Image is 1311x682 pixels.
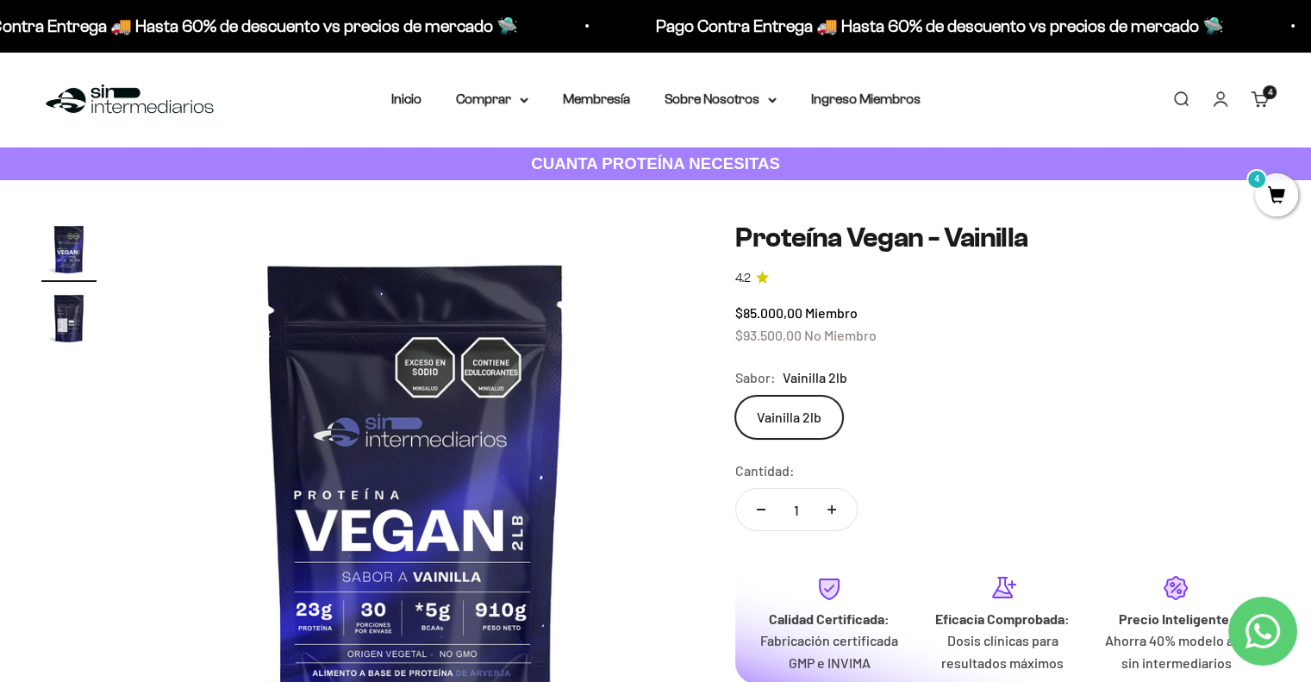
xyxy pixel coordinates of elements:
[41,291,97,351] button: Ir al artículo 2
[41,222,97,277] img: Proteína Vegan - Vainilla
[735,304,802,321] span: $85.000,00
[756,629,902,673] p: Fabricación certificada GMP e INVIMA
[391,91,421,106] a: Inicio
[735,269,751,288] span: 4.2
[804,327,877,343] span: No Miembro
[1255,187,1298,206] a: 4
[783,366,847,389] span: Vainilla 2lb
[735,460,795,482] label: Cantidad:
[811,91,921,106] a: Ingreso Miembros
[735,366,776,389] legend: Sabor:
[640,12,1208,40] p: Pago Contra Entrega 🚚 Hasta 60% de descuento vs precios de mercado 🛸
[665,88,777,110] summary: Sobre Nosotros
[531,154,780,172] strong: CUANTA PROTEÍNA NECESITAS
[805,304,858,321] span: Miembro
[456,88,528,110] summary: Comprar
[735,327,802,343] span: $93.500,00
[769,610,890,627] strong: Calidad Certificada:
[735,269,1270,288] a: 4.24.2 de 5.0 estrellas
[807,489,857,530] button: Aumentar cantidad
[1118,610,1233,627] strong: Precio Inteligente:
[1268,88,1272,97] span: 4
[735,222,1270,254] h1: Proteína Vegan - Vainilla
[1246,169,1267,190] mark: 4
[563,91,630,106] a: Membresía
[1103,629,1249,673] p: Ahorra 40% modelo ágil sin intermediarios
[41,222,97,282] button: Ir al artículo 1
[935,610,1070,627] strong: Eficacia Comprobada:
[930,629,1076,673] p: Dosis clínicas para resultados máximos
[41,291,97,346] img: Proteína Vegan - Vainilla
[736,489,786,530] button: Reducir cantidad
